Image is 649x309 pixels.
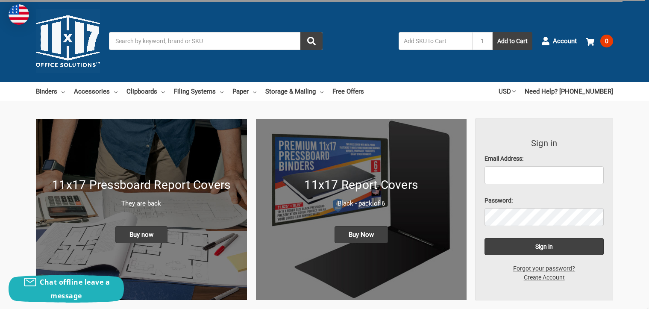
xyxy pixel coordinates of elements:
[9,4,29,25] img: duty and tax information for United States
[499,82,516,101] a: USD
[508,264,580,273] a: Forgot your password?
[36,119,247,300] img: New 11x17 Pressboard Binders
[265,82,323,101] a: Storage & Mailing
[485,137,604,150] h3: Sign in
[232,82,256,101] a: Paper
[36,9,100,73] img: 11x17.com
[519,273,570,282] a: Create Account
[399,32,472,50] input: Add SKU to Cart
[485,238,604,255] input: Sign in
[586,30,613,52] a: 0
[332,82,364,101] a: Free Offers
[45,176,238,194] h1: 11x17 Pressboard Report Covers
[36,82,65,101] a: Binders
[174,82,223,101] a: Filing Systems
[553,36,577,46] span: Account
[126,82,165,101] a: Clipboards
[485,196,604,205] label: Password:
[256,119,467,300] img: 11x17 Report Covers
[109,32,323,50] input: Search by keyword, brand or SKU
[36,119,247,300] a: New 11x17 Pressboard Binders 11x17 Pressboard Report Covers They are back Buy now
[485,154,604,163] label: Email Address:
[525,82,613,101] a: Need Help? [PHONE_NUMBER]
[600,35,613,47] span: 0
[493,32,532,50] button: Add to Cart
[256,119,467,300] a: 11x17 Report Covers 11x17 Report Covers Black - pack of 6 Buy Now
[265,199,458,209] p: Black - pack of 6
[115,226,167,243] span: Buy now
[45,199,238,209] p: They are back
[40,277,110,300] span: Chat offline leave a message
[335,226,388,243] span: Buy Now
[265,176,458,194] h1: 11x17 Report Covers
[74,82,117,101] a: Accessories
[9,275,124,303] button: Chat offline leave a message
[541,30,577,52] a: Account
